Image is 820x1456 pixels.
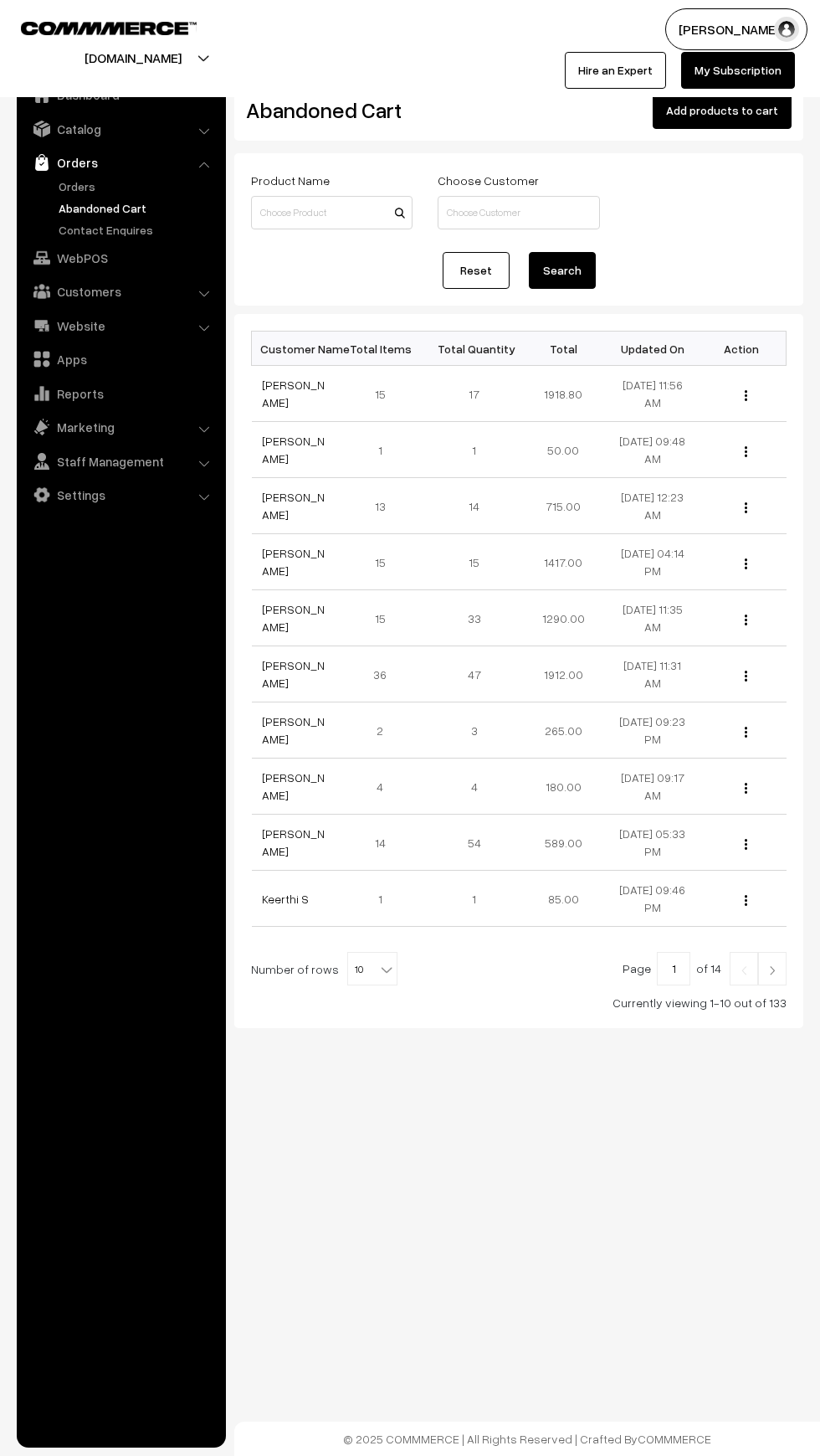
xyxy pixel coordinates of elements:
[608,871,698,927] td: [DATE] 09:46 PM
[608,702,698,759] td: [DATE] 09:23 PM
[638,1432,711,1446] a: COMMMERCE
[262,378,325,409] a: [PERSON_NAME]
[608,534,698,590] td: [DATE] 04:14 PM
[21,412,220,442] a: Marketing
[519,759,608,815] td: 180.00
[519,815,608,871] td: 589.00
[341,422,430,478] td: 1
[745,615,747,625] img: Menu
[696,961,721,975] span: of 14
[262,434,325,466] a: [PERSON_NAME]
[430,332,520,366] th: Total Quantity
[262,546,325,578] a: [PERSON_NAME]
[21,114,220,144] a: Catalog
[21,22,197,34] img: COMMMERCE
[430,815,520,871] td: 54
[697,332,787,366] th: Action
[608,478,698,534] td: [DATE] 12:23 AM
[430,366,520,422] td: 17
[348,953,397,986] span: 10
[608,422,698,478] td: [DATE] 09:48 AM
[21,147,220,177] a: Orders
[430,534,520,590] td: 15
[341,534,430,590] td: 15
[519,534,608,590] td: 1417.00
[347,952,397,985] span: 10
[519,871,608,927] td: 85.00
[21,378,220,409] a: Reports
[54,199,220,217] a: Abandoned Cart
[430,759,520,815] td: 4
[341,590,430,646] td: 15
[745,558,747,569] img: Menu
[745,390,747,401] img: Menu
[623,961,651,975] span: Page
[430,590,520,646] td: 33
[774,17,799,42] img: user
[341,478,430,534] td: 13
[54,221,220,239] a: Contact Enquires
[54,177,220,195] a: Orders
[430,702,520,759] td: 3
[262,602,325,634] a: [PERSON_NAME]
[262,714,325,746] a: [PERSON_NAME]
[681,52,795,89] a: My Subscription
[341,366,430,422] td: 15
[608,590,698,646] td: [DATE] 11:35 AM
[745,783,747,794] img: Menu
[430,478,520,534] td: 14
[341,702,430,759] td: 2
[341,646,430,702] td: 36
[745,839,747,850] img: Menu
[341,815,430,871] td: 14
[251,994,787,1011] div: Currently viewing 1-10 out of 133
[608,759,698,815] td: [DATE] 09:17 AM
[745,671,747,682] img: Menu
[341,871,430,927] td: 1
[665,8,807,50] button: [PERSON_NAME]…
[430,646,520,702] td: 47
[262,892,309,906] a: Keerthi S
[430,422,520,478] td: 1
[608,815,698,871] td: [DATE] 05:33 PM
[519,702,608,759] td: 265.00
[565,52,666,89] a: Hire an Expert
[736,965,751,975] img: Left
[341,759,430,815] td: 4
[653,92,792,129] button: Add products to cart
[262,490,325,522] a: [PERSON_NAME]
[21,276,220,306] a: Customers
[608,332,698,366] th: Updated On
[21,344,220,374] a: Apps
[251,172,330,189] label: Product Name
[519,478,608,534] td: 715.00
[251,960,339,978] span: Number of rows
[234,1422,820,1456] footer: © 2025 COMMMERCE | All Rights Reserved | Crafted By
[252,332,341,366] th: Customer Name
[262,658,325,690] a: [PERSON_NAME]
[745,895,747,906] img: Menu
[529,252,596,289] button: Search
[21,17,167,37] a: COMMMERCE
[608,646,698,702] td: [DATE] 11:31 AM
[21,446,220,476] a: Staff Management
[430,871,520,927] td: 1
[745,446,747,457] img: Menu
[745,502,747,513] img: Menu
[519,422,608,478] td: 50.00
[438,172,539,189] label: Choose Customer
[21,480,220,510] a: Settings
[443,252,510,289] a: Reset
[246,97,411,123] h2: Abandoned Cart
[21,311,220,341] a: Website
[251,196,413,229] input: Choose Product
[519,646,608,702] td: 1912.00
[519,332,608,366] th: Total
[262,826,325,858] a: [PERSON_NAME]
[438,196,599,229] input: Choose Customer
[765,965,780,975] img: Right
[519,366,608,422] td: 1918.80
[26,37,240,79] button: [DOMAIN_NAME]
[519,590,608,646] td: 1290.00
[608,366,698,422] td: [DATE] 11:56 AM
